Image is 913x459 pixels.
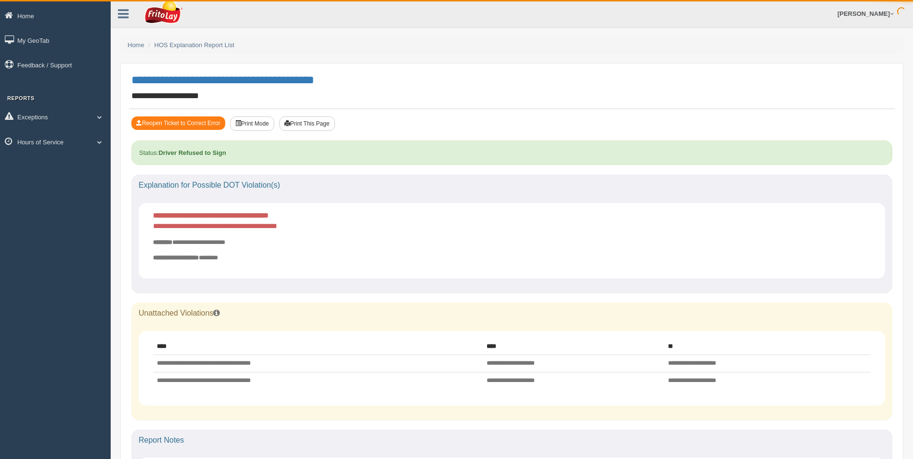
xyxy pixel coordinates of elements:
div: Unattached Violations [131,303,892,324]
button: Print Mode [230,116,274,131]
a: Home [128,41,144,49]
a: HOS Explanation Report List [154,41,234,49]
strong: Driver Refused to Sign [158,149,226,156]
button: Print This Page [279,116,335,131]
div: Explanation for Possible DOT Violation(s) [131,175,892,196]
div: Report Notes [131,430,892,451]
button: Reopen Ticket [131,116,225,130]
div: Status: [131,140,892,165]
